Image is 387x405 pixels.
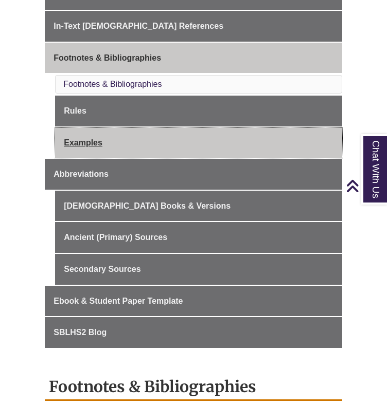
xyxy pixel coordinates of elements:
a: Ancient (Primary) Sources [55,222,342,253]
a: Back to Top [346,179,384,193]
a: Ebook & Student Paper Template [45,286,342,317]
a: Secondary Sources [55,254,342,285]
a: Footnotes & Bibliographies [63,80,162,88]
a: Examples [55,127,342,158]
span: Footnotes & Bibliographies [54,53,161,62]
a: Footnotes & Bibliographies [45,43,342,73]
a: Abbreviations [45,159,342,190]
span: Ebook & Student Paper Template [54,297,183,305]
a: Rules [55,96,342,126]
span: In-Text [DEMOGRAPHIC_DATA] References [54,22,223,30]
a: In-Text [DEMOGRAPHIC_DATA] References [45,11,342,42]
h2: Footnotes & Bibliographies [45,374,342,401]
a: [DEMOGRAPHIC_DATA] Books & Versions [55,191,342,222]
a: SBLHS2 Blog [45,317,342,348]
span: SBLHS2 Blog [54,328,107,337]
span: Abbreviations [54,170,109,178]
